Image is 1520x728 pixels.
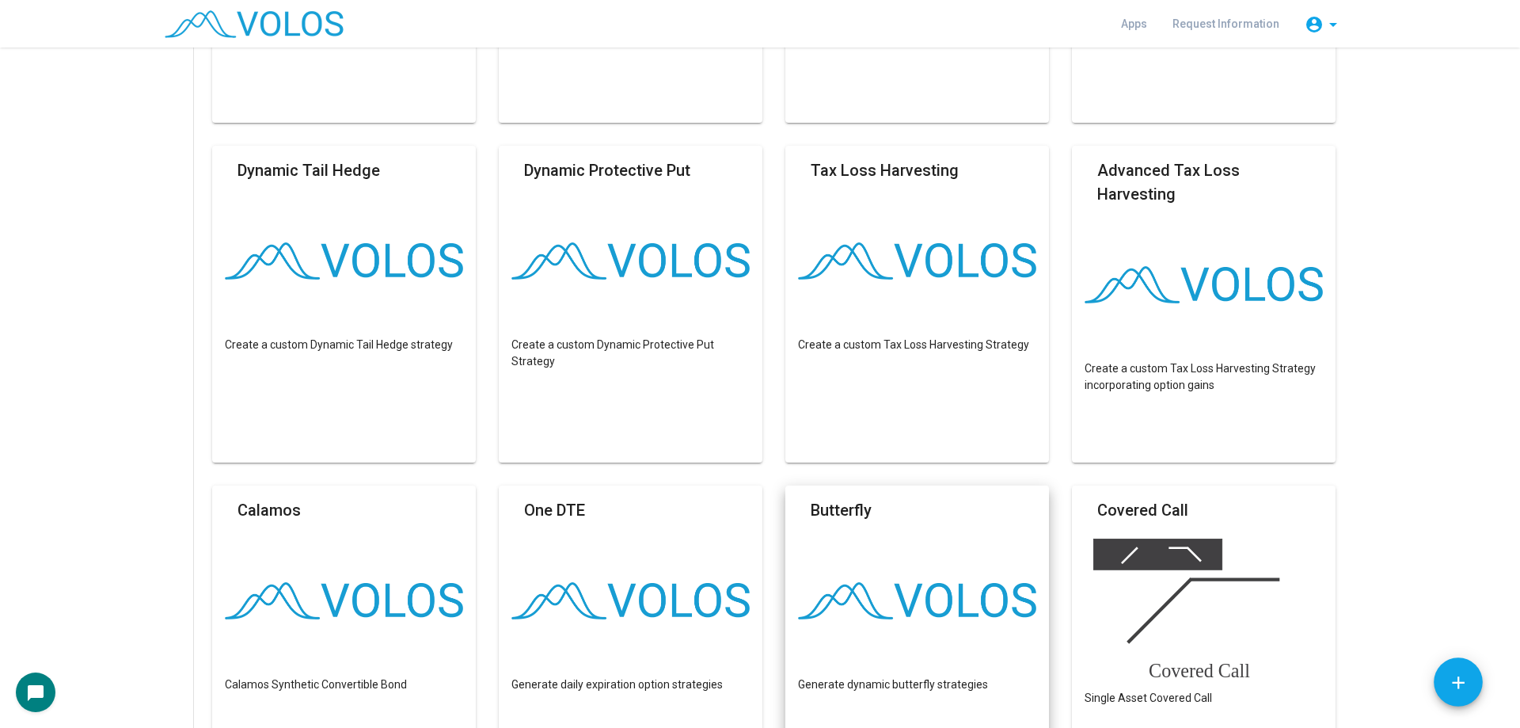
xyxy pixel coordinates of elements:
mat-card-title: Dynamic Tail Hedge [237,158,380,182]
mat-icon: arrow_drop_down [1324,15,1343,34]
a: Request Information [1160,10,1292,38]
mat-card-title: Covered Call [1097,498,1188,522]
span: Apps [1121,17,1147,30]
img: logo.png [225,582,463,619]
mat-icon: chat_bubble [26,684,45,703]
mat-card-title: Tax Loss Harvesting [811,158,959,182]
p: Create a custom Tax Loss Harvesting Strategy [798,337,1036,353]
p: Calamos Synthetic Convertible Bond [225,677,463,693]
button: Add icon [1434,657,1483,707]
p: Generate dynamic butterfly strategies [798,677,1036,693]
img: logo.png [225,242,463,280]
img: logo.png [798,582,1036,619]
img: Vanilla_Strategies_Covered_Call.svg [1085,532,1323,690]
p: Create a custom Tax Loss Harvesting Strategy incorporating option gains [1085,360,1323,394]
mat-card-title: Advanced Tax Loss Harvesting [1097,158,1310,206]
p: Create a custom Dynamic Tail Hedge strategy [225,337,463,353]
mat-card-title: Calamos [237,498,301,522]
mat-icon: account_circle [1305,15,1324,34]
a: Apps [1108,10,1160,38]
p: Create a custom Dynamic Protective Put Strategy [511,337,750,370]
img: logo.png [511,582,750,619]
mat-card-title: One DTE [524,498,585,522]
p: Single Asset Covered Call [1085,690,1323,707]
span: Request Information [1172,17,1279,30]
mat-card-title: Dynamic Protective Put [524,158,690,182]
img: logo.png [511,242,750,280]
mat-icon: add [1448,673,1469,693]
p: Generate daily expiration option strategies [511,677,750,693]
img: logo.png [798,242,1036,280]
img: logo.png [1085,266,1323,303]
mat-card-title: Butterfly [811,498,872,522]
